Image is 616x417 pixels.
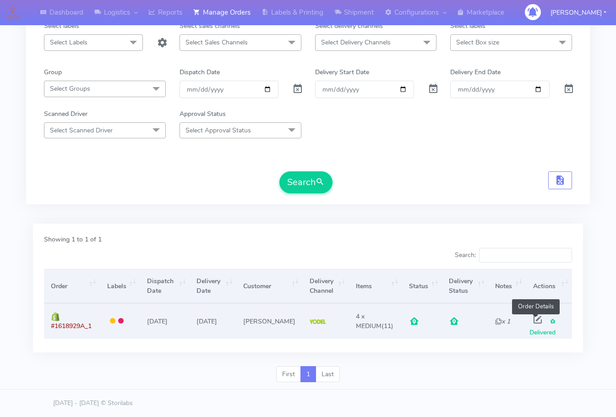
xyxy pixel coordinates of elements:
label: Approval Status [180,109,226,119]
th: Customer: activate to sort column ascending [236,269,302,303]
th: Actions: activate to sort column ascending [526,269,572,303]
th: Items: activate to sort column ascending [349,269,402,303]
button: [PERSON_NAME] [544,3,613,22]
span: Delivered [529,317,556,337]
label: Select labels [450,21,485,31]
img: shopify.png [51,312,60,321]
label: Select sales channels [180,21,240,31]
label: Delivery End Date [450,67,501,77]
td: [DATE] [140,303,190,338]
th: Labels: activate to sort column ascending [100,269,140,303]
span: Select Labels [50,38,87,47]
span: (11) [356,312,393,330]
span: Select Approval Status [185,126,251,135]
label: Search: [455,248,572,263]
label: Scanned Driver [44,109,87,119]
span: Select Sales Channels [185,38,248,47]
label: Delivery Start Date [315,67,369,77]
span: #1618929A_1 [51,322,92,330]
span: 4 x MEDIUM [356,312,382,330]
label: Group [44,67,62,77]
span: Select Delivery Channels [321,38,391,47]
th: Delivery Date: activate to sort column ascending [190,269,236,303]
i: x 1 [495,317,510,326]
th: Order: activate to sort column ascending [44,269,100,303]
th: Delivery Channel: activate to sort column ascending [303,269,349,303]
button: Search [279,171,333,193]
td: [PERSON_NAME] [236,303,302,338]
input: Search: [479,248,572,263]
span: Select Scanned Driver [50,126,113,135]
span: Select Box size [456,38,499,47]
label: Select delivery channels [315,21,383,31]
img: Yodel [310,319,326,324]
th: Delivery Status: activate to sort column ascending [442,269,488,303]
th: Notes: activate to sort column ascending [488,269,526,303]
label: Showing 1 to 1 of 1 [44,235,102,244]
label: Select labels [44,21,79,31]
th: Dispatch Date: activate to sort column ascending [140,269,190,303]
span: Select Groups [50,84,90,93]
label: Dispatch Date [180,67,220,77]
td: [DATE] [190,303,236,338]
th: Status: activate to sort column ascending [402,269,442,303]
a: 1 [300,366,316,383]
